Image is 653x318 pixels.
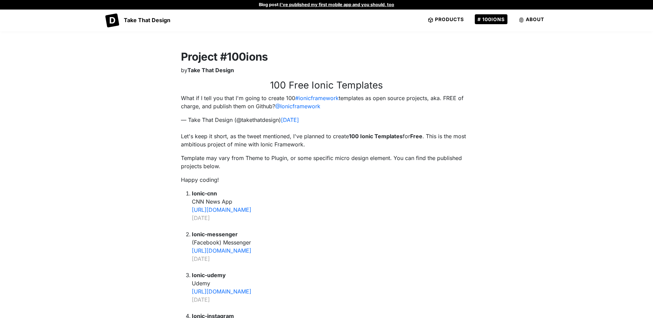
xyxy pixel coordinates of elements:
h3: 100 Free Ionic Templates [181,80,472,91]
a: Products [425,14,467,24]
a: I've published my first mobile app and you should, too [280,2,394,7]
a: [URL][DOMAIN_NAME] [192,247,251,254]
div: (Facebook) Messenger [192,238,472,247]
p: Happy coding! [181,176,472,184]
a: [URL][DOMAIN_NAME] [192,288,251,295]
a: @Ionicframework [275,103,320,110]
span: # [478,16,481,22]
div: [DATE] [192,296,472,304]
p: What if I tell you that I'm going to create 100 templates as open source projects, aka. FREE of c... [181,94,472,110]
div: CNN News App [192,197,472,206]
blockquote: — Take That Design (@takethatdesign) [181,94,472,124]
a: D [106,12,118,27]
div: [DATE] [192,214,472,222]
span: 100ions [482,16,505,22]
p: by [181,66,472,74]
span: D [106,14,118,27]
p: Let's keep it short, as the tweet mentioned, I've planned to create for . This is the most ambiti... [181,132,472,148]
strong: Ionic-messenger [192,231,238,238]
a: #100ions [475,14,507,24]
div: [DATE] [192,255,472,263]
strong: Ionic-cnn [192,190,217,197]
span: About [526,16,544,22]
a: Take That Design [124,17,170,23]
h2: Project #100ions [181,50,472,63]
div: Udemy [192,279,472,287]
a: [DATE] [281,116,299,123]
p: Template may vary from Theme to Plugin, or some specific micro design element. You can find the p... [181,154,472,170]
strong: Free [410,133,422,140]
a: [URL][DOMAIN_NAME] [192,206,251,213]
strong: Ionic-udemy [192,272,226,279]
span: Products [435,16,464,22]
strong: 100 Ionic Templates [349,133,403,140]
a: #ionicframework [295,95,339,101]
strong: Take That Design [187,67,234,74]
a: About [516,14,547,24]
